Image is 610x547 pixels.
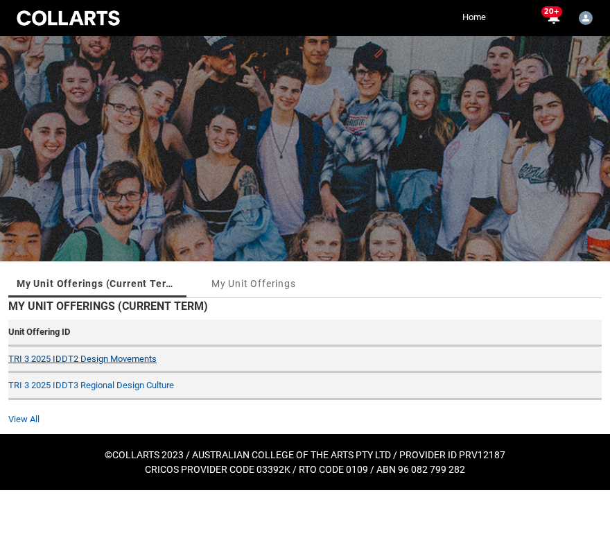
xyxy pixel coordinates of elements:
[8,320,602,347] th: Unit Offering ID
[579,11,593,25] img: Jennifer.Woods
[8,298,602,320] h2: My Unit Offerings (Current Term)
[575,6,596,28] button: User Profile Jennifer.Woods
[8,414,40,424] a: View All Unit Enrolments
[211,270,296,297] a: My Unit Offerings
[459,7,489,28] a: Home
[8,354,157,364] a: TRI 3 2025 IDDT2 Design Movements
[541,6,562,17] span: 20+
[545,10,561,26] button: 20+
[203,270,304,297] li: My Unit Offerings
[8,270,186,297] li: My Unit Offerings (Current Term)
[17,270,178,297] a: My Unit Offerings (Current Term)
[8,380,174,390] a: TRI 3 2025 IDDT3 Regional Design Culture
